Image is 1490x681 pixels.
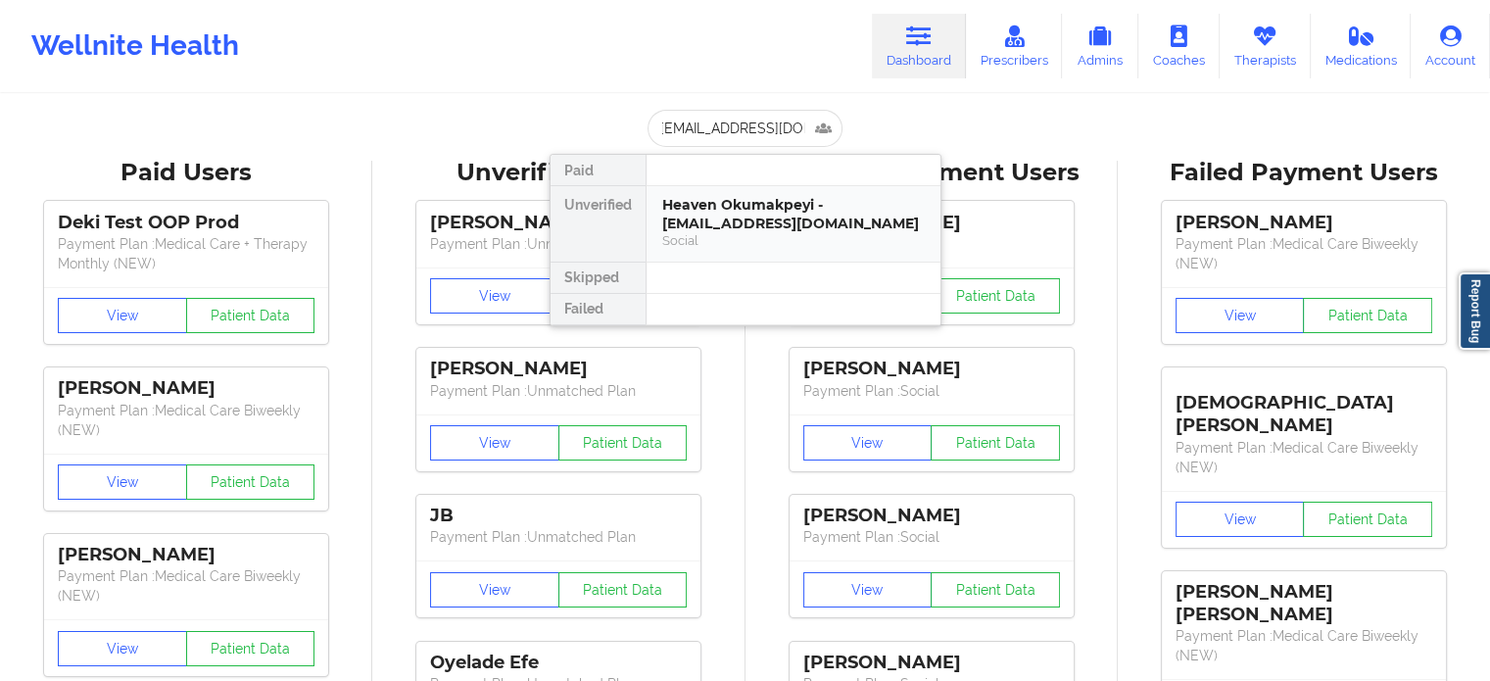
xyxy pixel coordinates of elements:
div: Paid Users [14,158,359,188]
button: View [1176,502,1305,537]
div: [PERSON_NAME] [803,505,1060,527]
button: Patient Data [931,278,1060,314]
button: View [803,572,933,608]
div: [PERSON_NAME] [58,544,314,566]
div: Paid [551,155,646,186]
button: View [430,278,559,314]
a: Therapists [1220,14,1311,78]
div: [PERSON_NAME] [58,377,314,400]
div: [PERSON_NAME] [1176,212,1432,234]
p: Payment Plan : Unmatched Plan [430,527,687,547]
div: Social [662,232,925,249]
div: JB [430,505,687,527]
a: Medications [1311,14,1412,78]
button: Patient Data [558,425,688,461]
button: Patient Data [558,572,688,608]
button: View [58,298,187,333]
a: Coaches [1138,14,1220,78]
div: [PERSON_NAME] [803,652,1060,674]
p: Payment Plan : Medical Care Biweekly (NEW) [1176,234,1432,273]
button: Patient Data [931,572,1060,608]
div: Unverified Users [386,158,731,188]
p: Payment Plan : Social [803,381,1060,401]
p: Payment Plan : Social [803,527,1060,547]
button: Patient Data [1303,502,1432,537]
div: Unverified [551,186,646,263]
div: [PERSON_NAME] [803,358,1060,380]
div: Failed [551,294,646,325]
button: View [58,464,187,500]
div: [PERSON_NAME] [430,358,687,380]
p: Payment Plan : Unmatched Plan [430,234,687,254]
div: [DEMOGRAPHIC_DATA][PERSON_NAME] [1176,377,1432,437]
a: Report Bug [1459,272,1490,350]
div: [PERSON_NAME] [PERSON_NAME] [1176,581,1432,626]
div: Skipped [551,263,646,294]
p: Payment Plan : Medical Care Biweekly (NEW) [1176,626,1432,665]
p: Payment Plan : Unmatched Plan [430,381,687,401]
button: Patient Data [186,631,315,666]
button: View [58,631,187,666]
button: Patient Data [1303,298,1432,333]
div: Oyelade Efe [430,652,687,674]
p: Payment Plan : Medical Care Biweekly (NEW) [1176,438,1432,477]
a: Prescribers [966,14,1063,78]
p: Payment Plan : Medical Care + Therapy Monthly (NEW) [58,234,314,273]
button: Patient Data [186,464,315,500]
button: View [430,425,559,461]
p: Payment Plan : Medical Care Biweekly (NEW) [58,401,314,440]
div: Heaven Okumakpeyi - [EMAIL_ADDRESS][DOMAIN_NAME] [662,196,925,232]
button: View [803,425,933,461]
div: Failed Payment Users [1131,158,1476,188]
a: Admins [1062,14,1138,78]
button: View [1176,298,1305,333]
button: View [430,572,559,608]
a: Account [1411,14,1490,78]
div: Deki Test OOP Prod [58,212,314,234]
button: Patient Data [931,425,1060,461]
button: Patient Data [186,298,315,333]
a: Dashboard [872,14,966,78]
div: [PERSON_NAME] [430,212,687,234]
p: Payment Plan : Medical Care Biweekly (NEW) [58,566,314,606]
